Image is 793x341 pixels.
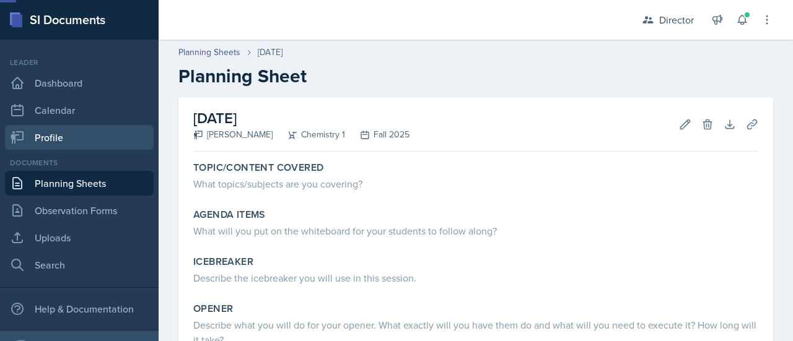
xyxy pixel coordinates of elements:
[193,270,758,285] div: Describe the icebreaker you will use in this session.
[178,46,240,59] a: Planning Sheets
[5,253,154,277] a: Search
[345,128,410,141] div: Fall 2025
[193,162,323,174] label: Topic/Content Covered
[193,176,758,191] div: What topics/subjects are you covering?
[5,57,154,68] div: Leader
[193,256,253,268] label: Icebreaker
[5,125,154,150] a: Profile
[258,46,283,59] div: [DATE]
[193,107,410,129] h2: [DATE]
[5,225,154,250] a: Uploads
[659,12,694,27] div: Director
[5,296,154,321] div: Help & Documentation
[5,71,154,95] a: Dashboard
[193,303,233,315] label: Opener
[193,209,266,221] label: Agenda items
[193,223,758,238] div: What will you put on the whiteboard for your students to follow along?
[273,128,345,141] div: Chemistry 1
[5,157,154,168] div: Documents
[178,65,773,87] h2: Planning Sheet
[5,198,154,223] a: Observation Forms
[5,171,154,196] a: Planning Sheets
[193,128,273,141] div: [PERSON_NAME]
[5,98,154,123] a: Calendar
